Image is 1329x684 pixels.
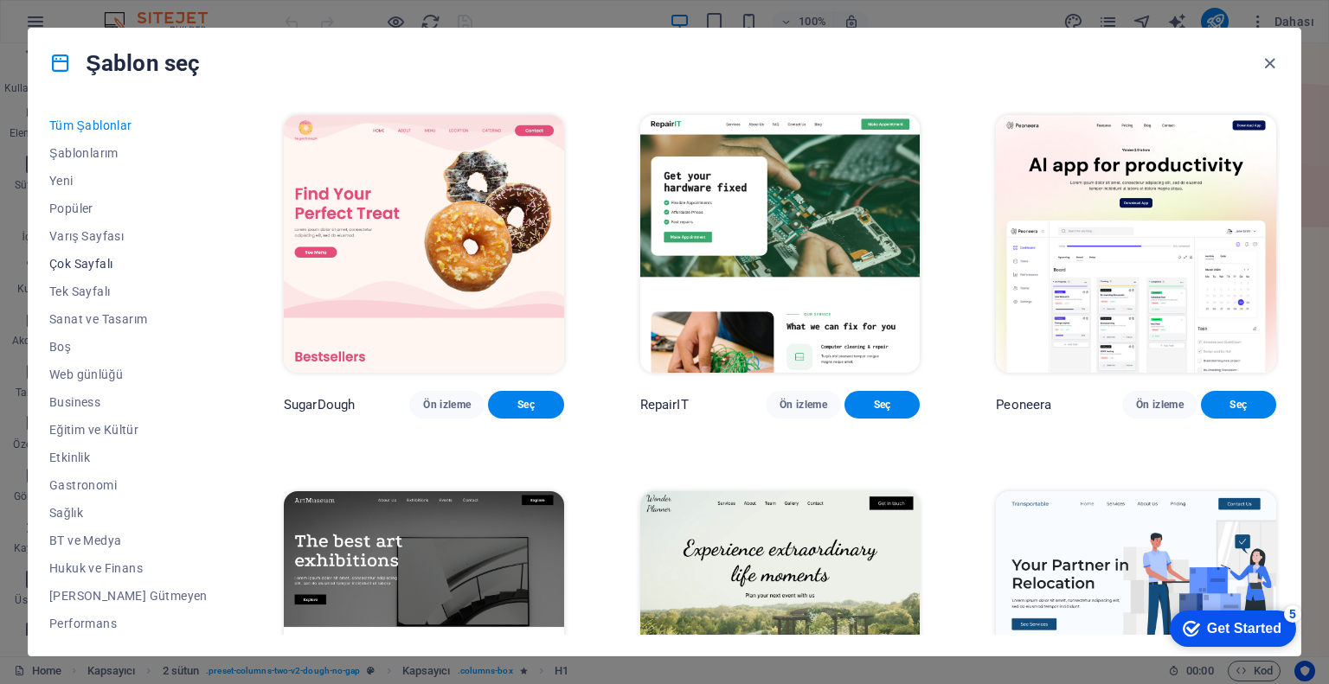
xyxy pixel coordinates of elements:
button: Seç [1201,391,1276,419]
button: Ön izleme [1122,391,1197,419]
button: Ön izleme [409,391,485,419]
button: Web günlüğü [49,361,208,388]
div: Get Started 5 items remaining, 0% complete [14,9,140,45]
button: Eğitim ve Kültür [49,416,208,444]
button: Şablonlarım [49,139,208,167]
span: Ön izleme [1136,398,1184,412]
span: Ön izleme [423,398,471,412]
span: Business [49,395,208,409]
button: Popüler [49,195,208,222]
span: Yeni [49,174,208,188]
button: Varış Sayfası [49,222,208,250]
div: 5 [128,3,145,21]
button: Sanat ve Tasarım [49,305,208,333]
button: Sağlık [49,499,208,527]
span: Seç [1215,398,1262,412]
span: [PERSON_NAME] Gütmeyen [49,589,208,603]
span: Boş [49,340,208,354]
button: Performans [49,610,208,637]
div: Get Started [51,19,125,35]
span: Popüler [49,201,208,215]
p: Peoneera [996,396,1051,413]
span: Sanat ve Tasarım [49,312,208,326]
img: Peoneera [996,115,1276,373]
span: Hukuk ve Finans [49,561,208,575]
span: Seç [502,398,549,412]
button: [PERSON_NAME] Gütmeyen [49,582,208,610]
button: Boş [49,333,208,361]
span: Ön izleme [780,398,827,412]
p: RepairIT [640,396,689,413]
span: Eğitim ve Kültür [49,423,208,437]
span: Tek Sayfalı [49,284,208,298]
span: BT ve Medya [49,534,208,547]
button: Seç [844,391,920,419]
span: Tüm Şablonlar [49,118,208,132]
span: Varış Sayfası [49,229,208,243]
button: Tek Sayfalı [49,278,208,305]
img: SugarDough [284,115,564,373]
img: RepairIT [640,115,921,373]
p: SugarDough [284,396,355,413]
button: BT ve Medya [49,527,208,554]
span: Web günlüğü [49,368,208,381]
button: Tüm Şablonlar [49,112,208,139]
button: Hukuk ve Finans [49,554,208,582]
button: Etkinlik [49,444,208,471]
span: Sağlık [49,506,208,520]
button: Seç [488,391,563,419]
button: Business [49,388,208,416]
span: Seç [858,398,906,412]
span: Şablonlarım [49,146,208,160]
button: Gastronomi [49,471,208,499]
span: Etkinlik [49,451,208,464]
h4: Şablon seç [49,49,200,77]
span: Çok Sayfalı [49,257,208,271]
button: Çok Sayfalı [49,250,208,278]
button: Ön izleme [766,391,841,419]
button: Yeni [49,167,208,195]
span: Gastronomi [49,478,208,492]
span: Performans [49,617,208,630]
